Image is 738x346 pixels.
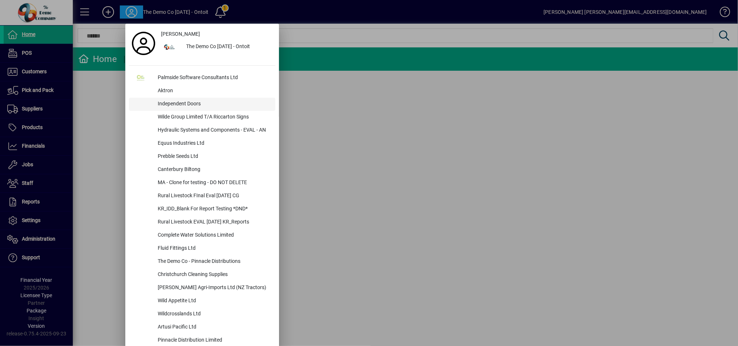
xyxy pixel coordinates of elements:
[152,71,275,85] div: Palmside Software Consultants Ltd
[152,85,275,98] div: Aktron
[152,268,275,281] div: Christchurch Cleaning Supplies
[152,321,275,334] div: Artusi Pacific Ltd
[152,216,275,229] div: Rural Livestock EVAL [DATE] KR_Reports
[129,203,275,216] button: KR_IDD_Blank For Report Testing *DND*
[152,137,275,150] div: Equus Industries Ltd
[152,163,275,176] div: Canterbury Biltong
[129,216,275,229] button: Rural Livestock EVAL [DATE] KR_Reports
[129,281,275,295] button: [PERSON_NAME] Agri-Imports Ltd (NZ Tractors)
[152,242,275,255] div: Fluid Fittings Ltd
[129,137,275,150] button: Equus Industries Ltd
[152,295,275,308] div: Wild Appetite Ltd
[129,71,275,85] button: Palmside Software Consultants Ltd
[129,268,275,281] button: Christchurch Cleaning Supplies
[152,111,275,124] div: Wilde Group Limited T/A Riccarton Signs
[152,150,275,163] div: Prebble Seeds Ltd
[129,229,275,242] button: Complete Water Solutions Limited
[129,176,275,190] button: MA - Clone for testing - DO NOT DELETE
[129,308,275,321] button: Wildcrosslands Ltd
[129,85,275,98] button: Aktron
[152,176,275,190] div: MA - Clone for testing - DO NOT DELETE
[129,98,275,111] button: Independent Doors
[129,295,275,308] button: Wild Appetite Ltd
[152,190,275,203] div: Rural Livestock FInal Eval [DATE] CG
[161,30,200,38] span: [PERSON_NAME]
[158,27,275,40] a: [PERSON_NAME]
[152,255,275,268] div: The Demo Co - Pinnacle Distributions
[129,321,275,334] button: Artusi Pacific Ltd
[152,203,275,216] div: KR_IDD_Blank For Report Testing *DND*
[152,98,275,111] div: Independent Doors
[129,242,275,255] button: Fluid Fittings Ltd
[180,40,275,54] div: The Demo Co [DATE] - Ontoit
[129,37,158,50] a: Profile
[129,255,275,268] button: The Demo Co - Pinnacle Distributions
[158,40,275,54] button: The Demo Co [DATE] - Ontoit
[152,124,275,137] div: Hydraulic Systems and Components - EVAL - AN
[152,229,275,242] div: Complete Water Solutions Limited
[129,190,275,203] button: Rural Livestock FInal Eval [DATE] CG
[129,124,275,137] button: Hydraulic Systems and Components - EVAL - AN
[152,281,275,295] div: [PERSON_NAME] Agri-Imports Ltd (NZ Tractors)
[129,111,275,124] button: Wilde Group Limited T/A Riccarton Signs
[129,150,275,163] button: Prebble Seeds Ltd
[152,308,275,321] div: Wildcrosslands Ltd
[129,163,275,176] button: Canterbury Biltong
